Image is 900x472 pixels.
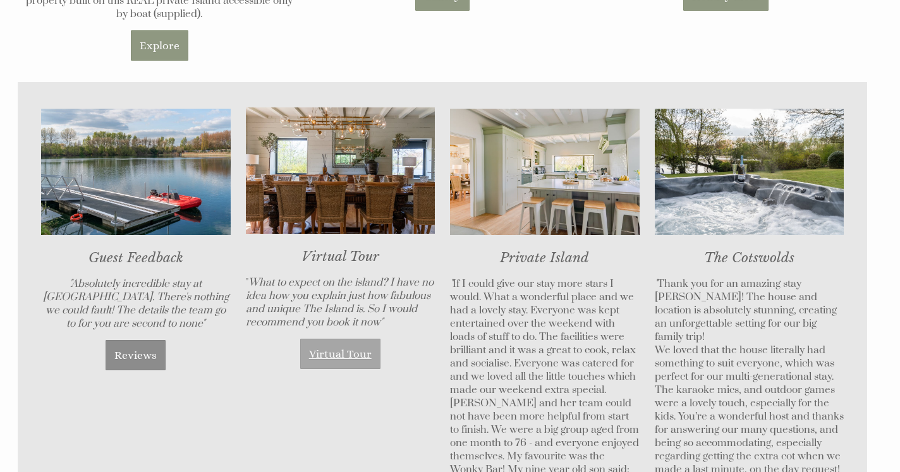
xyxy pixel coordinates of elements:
h2: Private Island [450,250,640,266]
em: " [450,277,453,291]
em: "Absolutely incredible stay at [GEOGRAPHIC_DATA]. There's nothing we could fault! The details the... [43,277,229,330]
a: Explore [131,30,188,61]
h2: Guest Feedback [41,250,231,266]
img: The Kitchen at The Island in Oxfordshire [450,109,640,235]
img: Hot tub at The Island in Oxfordshire [655,109,844,235]
h2: Virtual Tour [246,248,435,265]
a: Virtual Tour [300,339,380,369]
img: The Jetty at The Island in Oxfordshire [41,109,231,235]
a: Reviews [106,340,166,370]
em: " [655,277,657,291]
h2: The Cotswolds [655,250,844,266]
em: What to expect on the island? I have no idea how you explain just how fabulous and unique The Isl... [246,276,434,329]
img: Large dining table for 14 guests [246,107,435,234]
p: " [246,276,435,329]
